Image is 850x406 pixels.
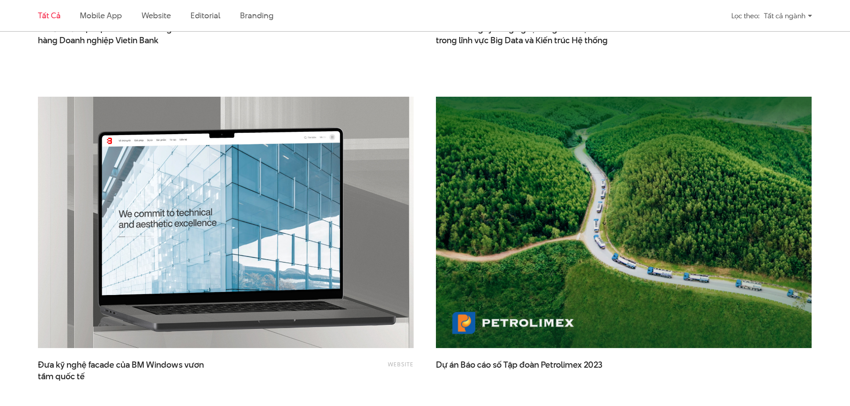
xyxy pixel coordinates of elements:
[731,8,759,24] div: Lọc theo:
[38,371,85,382] span: tầm quốc tế
[388,360,414,368] a: Website
[436,359,448,371] span: Dự
[460,359,475,371] span: Báo
[584,359,602,371] span: 2023
[436,97,812,348] img: Digital report PLX
[519,359,539,371] span: đoàn
[661,23,812,41] div: ,
[436,359,614,381] a: Dự án Báo cáo số Tập đoàn Petrolimex 2023
[240,10,273,21] a: Branding
[493,359,502,371] span: số
[449,359,459,371] span: án
[38,359,216,381] span: Đưa kỹ nghệ facade của BM Windows vươn
[80,10,121,21] a: Mobile app
[436,35,608,46] span: trong lĩnh vực Big Data và Kiến trúc Hệ thống
[38,23,216,45] a: eFAST - Giải pháp Internet Banking cho Kháchhàng Doanh nghiệp Vietin Bank
[19,84,432,361] img: BMWindows
[38,35,158,46] span: hàng Doanh nghiệp Vietin Bank
[38,359,216,381] a: Đưa kỹ nghệ facade của BM Windows vươntầm quốc tế
[436,23,614,45] span: eNao - công ty công nghệ hàng đầu Việt Nam
[764,8,812,24] div: Tất cả ngành
[38,23,216,45] span: eFAST - Giải pháp Internet Banking cho Khách
[477,359,491,371] span: cáo
[263,23,414,41] div: ,
[38,10,60,21] a: Tất cả
[141,10,171,21] a: Website
[541,359,582,371] span: Petrolimex
[503,359,518,371] span: Tập
[191,10,220,21] a: Editorial
[436,23,614,45] a: eNao - công ty công nghệ hàng đầu Việt Namtrong lĩnh vực Big Data và Kiến trúc Hệ thống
